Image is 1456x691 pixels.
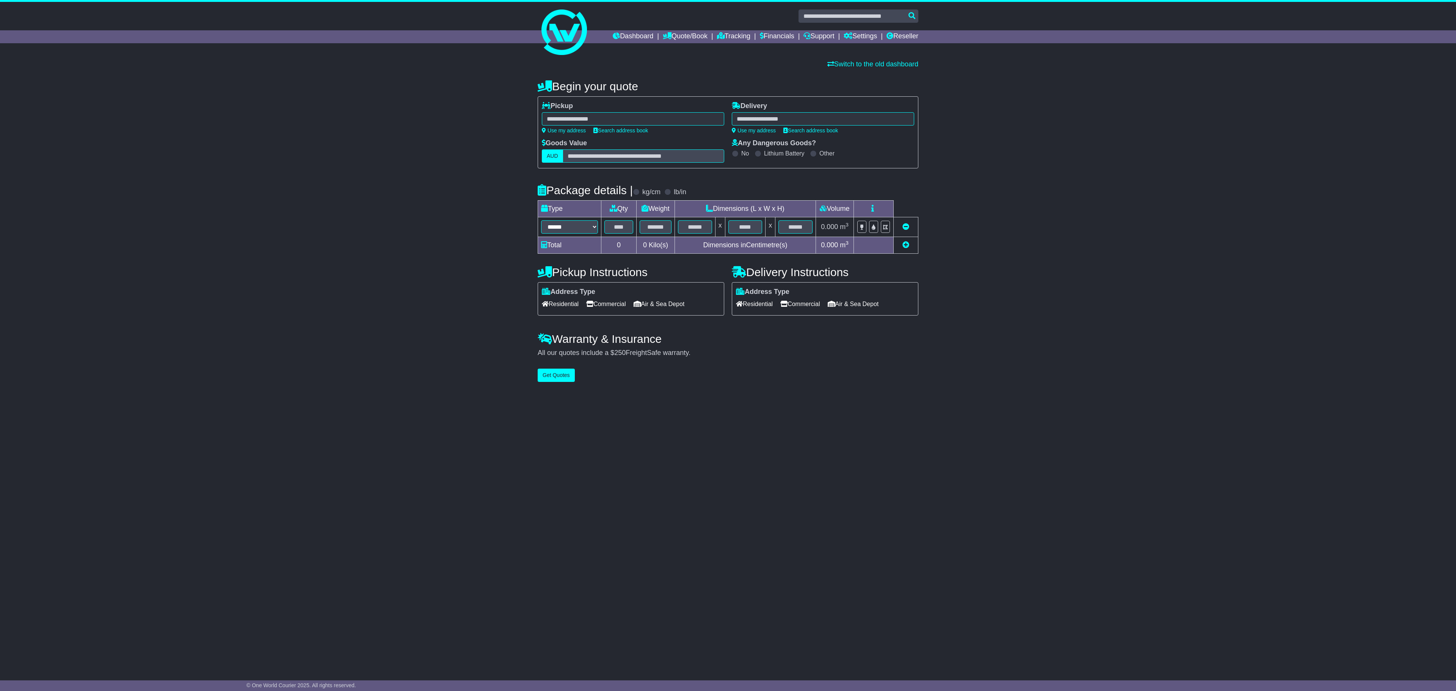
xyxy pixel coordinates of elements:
[846,222,849,228] sup: 3
[538,333,918,345] h4: Warranty & Insurance
[764,150,805,157] label: Lithium Battery
[886,30,918,43] a: Reseller
[637,201,675,217] td: Weight
[614,349,626,356] span: 250
[715,217,725,237] td: x
[542,102,573,110] label: Pickup
[542,298,579,310] span: Residential
[732,127,776,133] a: Use my address
[538,201,601,217] td: Type
[821,223,838,231] span: 0.000
[542,288,595,296] label: Address Type
[846,240,849,246] sup: 3
[538,184,633,196] h4: Package details |
[736,298,773,310] span: Residential
[732,266,918,278] h4: Delivery Instructions
[717,30,750,43] a: Tracking
[675,237,816,254] td: Dimensions in Centimetre(s)
[542,139,587,148] label: Goods Value
[816,201,854,217] td: Volume
[902,223,909,231] a: Remove this item
[803,30,834,43] a: Support
[601,237,637,254] td: 0
[542,127,586,133] a: Use my address
[538,369,575,382] button: Get Quotes
[780,298,820,310] span: Commercial
[601,201,637,217] td: Qty
[542,149,563,163] label: AUD
[827,60,918,68] a: Switch to the old dashboard
[821,241,838,249] span: 0.000
[593,127,648,133] a: Search address book
[634,298,685,310] span: Air & Sea Depot
[741,150,749,157] label: No
[642,188,661,196] label: kg/cm
[828,298,879,310] span: Air & Sea Depot
[538,237,601,254] td: Total
[586,298,626,310] span: Commercial
[732,102,767,110] label: Delivery
[819,150,835,157] label: Other
[732,139,816,148] label: Any Dangerous Goods?
[637,237,675,254] td: Kilo(s)
[760,30,794,43] a: Financials
[538,349,918,357] div: All our quotes include a $ FreightSafe warranty.
[246,682,356,688] span: © One World Courier 2025. All rights reserved.
[840,223,849,231] span: m
[538,80,918,93] h4: Begin your quote
[538,266,724,278] h4: Pickup Instructions
[766,217,775,237] td: x
[674,188,686,196] label: lb/in
[783,127,838,133] a: Search address book
[675,201,816,217] td: Dimensions (L x W x H)
[840,241,849,249] span: m
[844,30,877,43] a: Settings
[613,30,653,43] a: Dashboard
[902,241,909,249] a: Add new item
[736,288,789,296] label: Address Type
[643,241,647,249] span: 0
[663,30,708,43] a: Quote/Book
